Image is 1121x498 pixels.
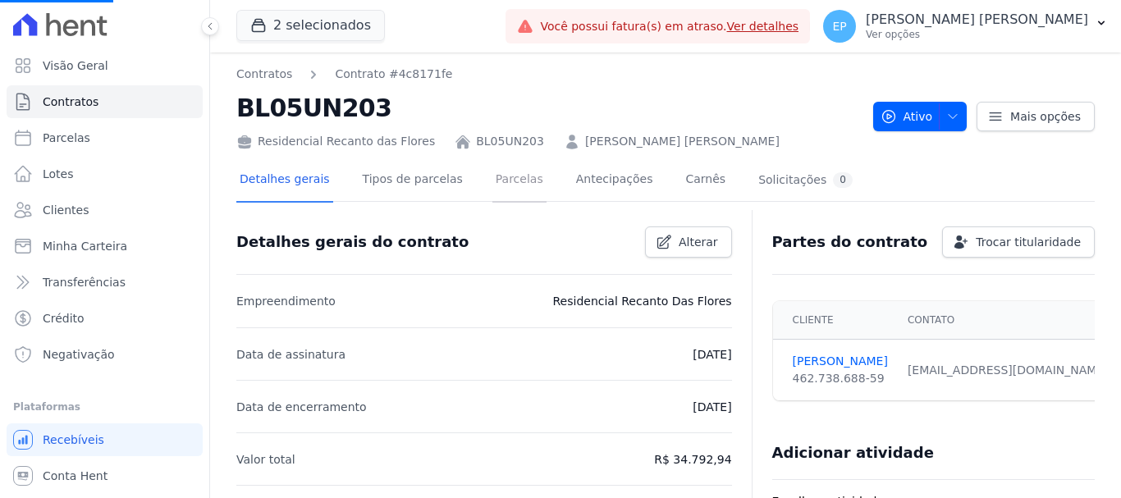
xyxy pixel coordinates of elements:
[43,130,90,146] span: Parcelas
[236,291,336,311] p: Empreendimento
[693,397,731,417] p: [DATE]
[43,238,127,254] span: Minha Carteira
[43,432,104,448] span: Recebíveis
[942,226,1095,258] a: Trocar titularidade
[7,338,203,371] a: Negativação
[679,234,718,250] span: Alterar
[977,102,1095,131] a: Mais opções
[476,133,544,150] a: BL05UN203
[43,94,98,110] span: Contratos
[573,159,657,203] a: Antecipações
[7,121,203,154] a: Parcelas
[7,85,203,118] a: Contratos
[654,450,731,469] p: R$ 34.792,94
[236,66,860,83] nav: Breadcrumb
[43,346,115,363] span: Negativação
[772,232,928,252] h3: Partes do contrato
[236,133,435,150] div: Residencial Recanto das Flores
[1010,108,1081,125] span: Mais opções
[43,57,108,74] span: Visão Geral
[793,353,888,370] a: [PERSON_NAME]
[43,202,89,218] span: Clientes
[881,102,933,131] span: Ativo
[236,66,452,83] nav: Breadcrumb
[772,443,934,463] h3: Adicionar atividade
[758,172,853,188] div: Solicitações
[43,310,85,327] span: Crédito
[755,159,856,203] a: Solicitações0
[976,234,1081,250] span: Trocar titularidade
[7,266,203,299] a: Transferências
[359,159,466,203] a: Tipos de parcelas
[7,423,203,456] a: Recebíveis
[236,10,385,41] button: 2 selecionados
[585,133,780,150] a: [PERSON_NAME] [PERSON_NAME]
[7,302,203,335] a: Crédito
[43,274,126,290] span: Transferências
[682,159,729,203] a: Carnês
[833,172,853,188] div: 0
[540,18,798,35] span: Você possui fatura(s) em atraso.
[492,159,547,203] a: Parcelas
[236,159,333,203] a: Detalhes gerais
[236,232,469,252] h3: Detalhes gerais do contrato
[693,345,731,364] p: [DATE]
[13,397,196,417] div: Plataformas
[866,11,1088,28] p: [PERSON_NAME] [PERSON_NAME]
[773,301,898,340] th: Cliente
[7,194,203,226] a: Clientes
[43,468,108,484] span: Conta Hent
[7,459,203,492] a: Conta Hent
[236,66,292,83] a: Contratos
[7,230,203,263] a: Minha Carteira
[236,397,367,417] p: Data de encerramento
[236,450,295,469] p: Valor total
[873,102,968,131] button: Ativo
[7,49,203,82] a: Visão Geral
[727,20,799,33] a: Ver detalhes
[43,166,74,182] span: Lotes
[832,21,846,32] span: EP
[335,66,452,83] a: Contrato #4c8171fe
[7,158,203,190] a: Lotes
[793,370,888,387] div: 462.738.688-59
[866,28,1088,41] p: Ver opções
[236,345,345,364] p: Data de assinatura
[553,291,732,311] p: Residencial Recanto Das Flores
[810,3,1121,49] button: EP [PERSON_NAME] [PERSON_NAME] Ver opções
[236,89,860,126] h2: BL05UN203
[645,226,732,258] a: Alterar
